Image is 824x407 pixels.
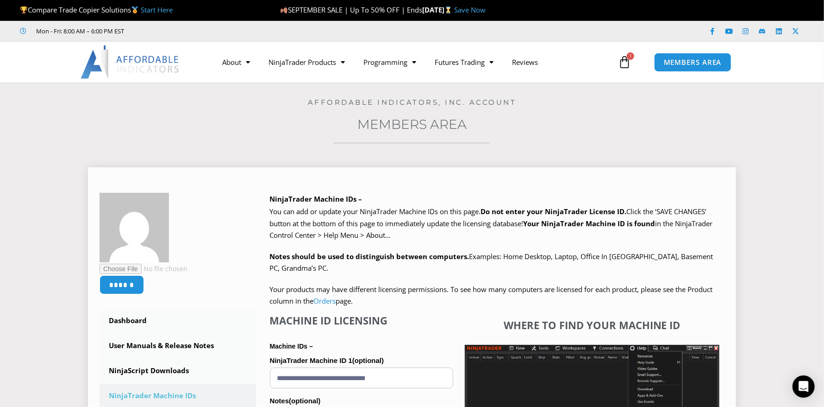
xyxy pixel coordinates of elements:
label: NinjaTrader Machine ID 1 [270,354,453,368]
span: Your products may have different licensing permissions. To see how many computers are licensed fo... [270,285,713,306]
img: ⌛ [445,6,452,13]
a: About [213,51,259,73]
a: 1 [604,49,645,76]
nav: Menu [213,51,616,73]
strong: Notes should be used to distinguish between computers. [270,252,469,261]
div: Open Intercom Messenger [793,375,815,398]
span: Compare Trade Copier Solutions [20,5,173,14]
a: Save Now [454,5,486,14]
span: SEPTEMBER SALE | Up To 50% OFF | Ends [280,5,422,14]
a: Reviews [503,51,547,73]
a: MEMBERS AREA [654,53,731,72]
span: Examples: Home Desktop, Laptop, Office In [GEOGRAPHIC_DATA], Basement PC, Grandma’s PC. [270,252,713,273]
img: LogoAI | Affordable Indicators – NinjaTrader [81,45,180,79]
a: Orders [314,296,336,305]
img: 🥇 [131,6,138,13]
strong: Machine IDs – [270,343,313,350]
b: Do not enter your NinjaTrader License ID. [481,207,627,216]
iframe: Customer reviews powered by Trustpilot [137,26,276,36]
span: Mon - Fri: 8:00 AM – 6:00 PM EST [34,25,125,37]
a: Members Area [357,116,467,132]
a: NinjaTrader Products [259,51,354,73]
span: 1 [627,52,634,60]
span: MEMBERS AREA [664,59,722,66]
b: NinjaTrader Machine IDs – [270,194,362,203]
img: 🍂 [281,6,287,13]
a: NinjaScript Downloads [100,359,256,383]
a: Start Here [141,5,173,14]
a: Programming [354,51,425,73]
a: Affordable Indicators, Inc. Account [308,98,517,107]
img: 🏆 [20,6,27,13]
span: (optional) [289,397,320,405]
a: Dashboard [100,309,256,333]
strong: Your NinjaTrader Machine ID is found [524,219,655,228]
h4: Where to find your Machine ID [465,319,719,331]
strong: [DATE] [422,5,454,14]
a: Futures Trading [425,51,503,73]
a: User Manuals & Release Notes [100,334,256,358]
span: Click the ‘SAVE CHANGES’ button at the bottom of this page to immediately update the licensing da... [270,207,713,240]
h4: Machine ID Licensing [270,314,453,326]
span: (optional) [352,356,384,364]
img: 2008be395ea0521b86f1f156b4e12efc33dc220f2dac0610f65c790bac2f017b [100,193,169,262]
span: You can add or update your NinjaTrader Machine IDs on this page. [270,207,481,216]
